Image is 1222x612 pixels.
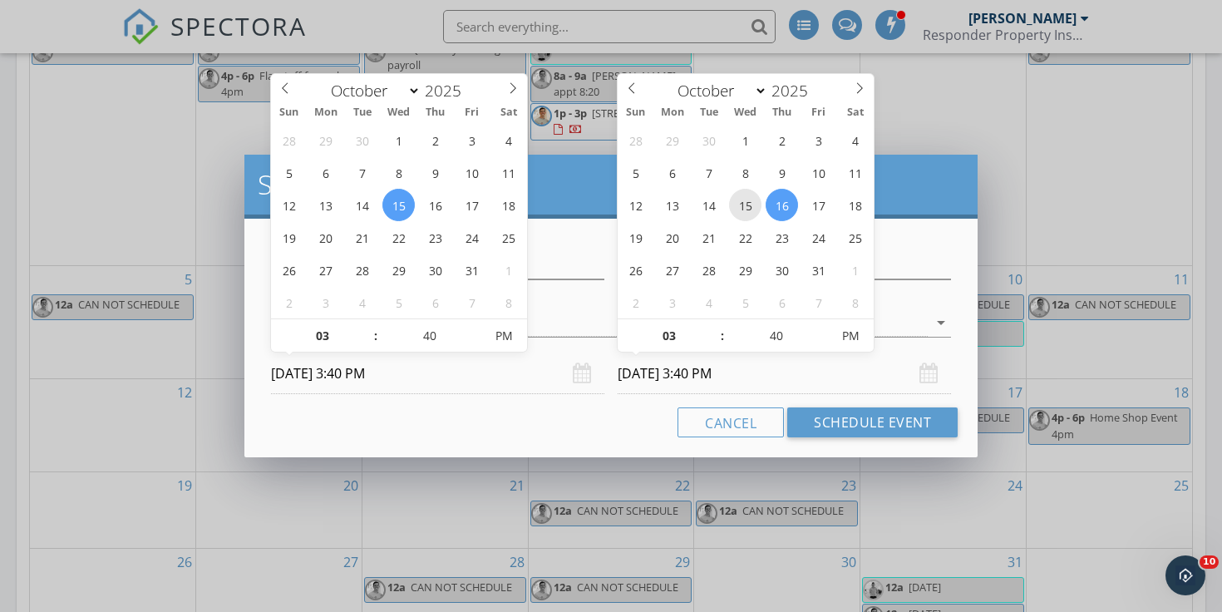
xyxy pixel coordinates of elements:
span: October 10, 2025 [456,156,488,189]
span: Wed [381,107,417,118]
span: November 5, 2025 [382,286,415,318]
span: October 30, 2025 [766,254,798,286]
span: Sat [490,107,527,118]
span: October 4, 2025 [492,124,525,156]
span: November 8, 2025 [492,286,525,318]
span: October 14, 2025 [346,189,378,221]
span: November 8, 2025 [839,286,871,318]
span: October 1, 2025 [382,124,415,156]
span: Wed [727,107,764,118]
span: October 11, 2025 [492,156,525,189]
span: October 3, 2025 [456,124,488,156]
span: Mon [308,107,344,118]
span: Click to toggle [480,319,526,353]
span: Tue [691,107,727,118]
span: November 4, 2025 [692,286,725,318]
span: Fri [454,107,490,118]
span: October 28, 2025 [346,254,378,286]
span: October 5, 2025 [273,156,305,189]
span: September 29, 2025 [656,124,688,156]
span: October 9, 2025 [419,156,451,189]
span: Mon [654,107,691,118]
span: Sat [837,107,874,118]
span: September 28, 2025 [273,124,305,156]
span: November 4, 2025 [346,286,378,318]
span: October 23, 2025 [766,221,798,254]
span: November 2, 2025 [273,286,305,318]
span: Click to toggle [827,319,873,353]
span: October 8, 2025 [382,156,415,189]
span: October 19, 2025 [273,221,305,254]
span: October 26, 2025 [273,254,305,286]
span: November 5, 2025 [729,286,761,318]
span: November 7, 2025 [456,286,488,318]
input: Select date [271,353,604,394]
span: October 17, 2025 [802,189,835,221]
span: September 28, 2025 [619,124,652,156]
span: November 1, 2025 [492,254,525,286]
input: Year [767,80,822,101]
span: October 11, 2025 [839,156,871,189]
span: October 10, 2025 [802,156,835,189]
span: September 29, 2025 [309,124,342,156]
span: October 3, 2025 [802,124,835,156]
iframe: Intercom live chat [1165,555,1205,595]
span: October 16, 2025 [766,189,798,221]
span: October 25, 2025 [839,221,871,254]
span: October 9, 2025 [766,156,798,189]
span: September 30, 2025 [692,124,725,156]
span: October 15, 2025 [382,189,415,221]
span: November 2, 2025 [619,286,652,318]
span: October 1, 2025 [729,124,761,156]
span: Sun [618,107,654,118]
span: 10 [1200,555,1219,569]
span: October 21, 2025 [692,221,725,254]
span: October 2, 2025 [766,124,798,156]
span: October 14, 2025 [692,189,725,221]
span: October 5, 2025 [619,156,652,189]
span: October 12, 2025 [273,189,305,221]
span: November 3, 2025 [656,286,688,318]
span: October 28, 2025 [692,254,725,286]
span: October 19, 2025 [619,221,652,254]
span: October 25, 2025 [492,221,525,254]
span: November 7, 2025 [802,286,835,318]
span: October 29, 2025 [382,254,415,286]
span: October 22, 2025 [382,221,415,254]
span: Thu [764,107,801,118]
span: October 23, 2025 [419,221,451,254]
span: November 3, 2025 [309,286,342,318]
span: October 2, 2025 [419,124,451,156]
span: November 6, 2025 [766,286,798,318]
span: October 13, 2025 [309,189,342,221]
span: October 6, 2025 [309,156,342,189]
span: Thu [417,107,454,118]
span: : [373,319,378,353]
span: October 24, 2025 [802,221,835,254]
span: October 13, 2025 [656,189,688,221]
span: October 15, 2025 [729,189,761,221]
i: arrow_drop_down [931,313,951,333]
button: Cancel [678,407,784,437]
span: October 12, 2025 [619,189,652,221]
span: October 30, 2025 [419,254,451,286]
span: October 20, 2025 [656,221,688,254]
span: October 4, 2025 [839,124,871,156]
span: November 1, 2025 [839,254,871,286]
span: Fri [801,107,837,118]
span: October 20, 2025 [309,221,342,254]
span: October 26, 2025 [619,254,652,286]
span: October 7, 2025 [346,156,378,189]
span: October 16, 2025 [419,189,451,221]
span: October 31, 2025 [802,254,835,286]
span: October 31, 2025 [456,254,488,286]
span: Tue [344,107,381,118]
span: October 27, 2025 [656,254,688,286]
span: October 17, 2025 [456,189,488,221]
span: : [720,319,725,353]
input: Year [421,80,475,101]
span: October 27, 2025 [309,254,342,286]
span: October 7, 2025 [692,156,725,189]
span: October 8, 2025 [729,156,761,189]
h2: Schedule Event [258,168,964,201]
